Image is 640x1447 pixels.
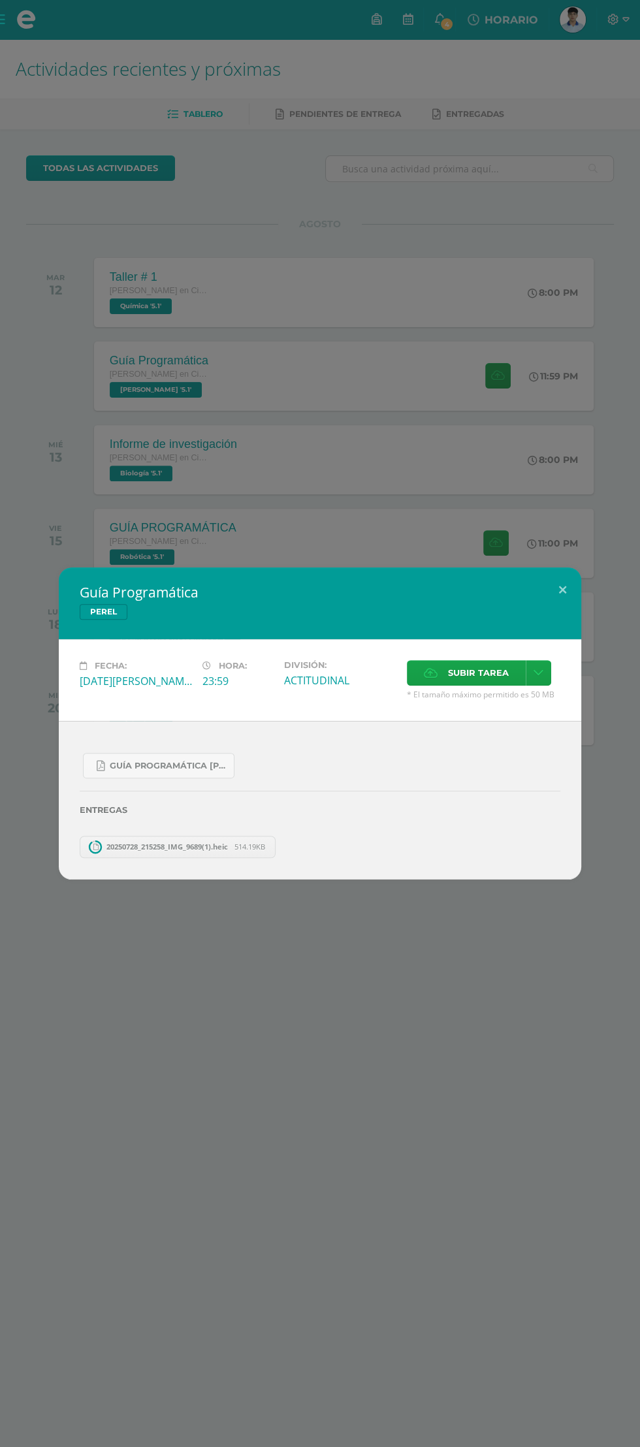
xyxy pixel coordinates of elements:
[83,753,234,778] a: Guía Programática [PERSON_NAME] 5to [PERSON_NAME] - Bloque 3 - Profe. [PERSON_NAME].pdf
[544,567,581,612] button: Close (Esc)
[219,661,247,671] span: Hora:
[284,660,396,670] label: División:
[100,842,234,851] span: 20250728_215258_IMG_9689(1).heic
[80,604,127,620] span: PEREL
[80,583,560,601] h2: Guía Programática
[95,661,127,671] span: Fecha:
[80,674,192,688] div: [DATE][PERSON_NAME]
[202,674,274,688] div: 23:59
[80,836,276,858] a: 20250728_215258_IMG_9689(1).heic
[234,842,265,851] span: 514.19KB
[80,805,560,815] label: Entregas
[448,661,509,685] span: Subir tarea
[110,761,227,771] span: Guía Programática [PERSON_NAME] 5to [PERSON_NAME] - Bloque 3 - Profe. [PERSON_NAME].pdf
[407,689,560,700] span: * El tamaño máximo permitido es 50 MB
[284,673,396,688] div: ACTITUDINAL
